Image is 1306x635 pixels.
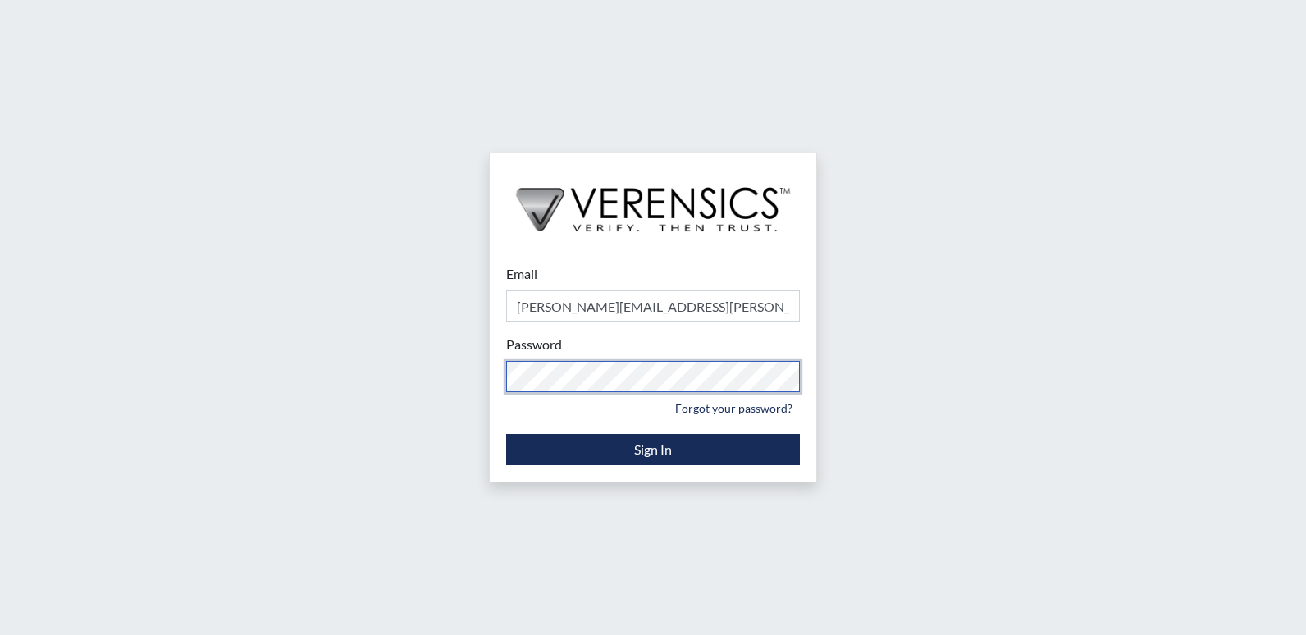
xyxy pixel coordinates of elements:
input: Email [506,290,800,322]
label: Email [506,264,537,284]
a: Forgot your password? [668,395,800,421]
img: logo-wide-black.2aad4157.png [490,153,816,249]
button: Sign In [506,434,800,465]
label: Password [506,335,562,354]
